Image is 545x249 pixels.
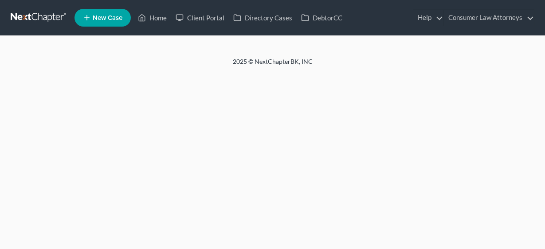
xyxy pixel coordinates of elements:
[444,10,534,26] a: Consumer Law Attorneys
[74,9,131,27] new-legal-case-button: New Case
[171,10,229,26] a: Client Portal
[229,10,297,26] a: Directory Cases
[133,10,171,26] a: Home
[413,10,443,26] a: Help
[297,10,347,26] a: DebtorCC
[20,57,525,73] div: 2025 © NextChapterBK, INC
